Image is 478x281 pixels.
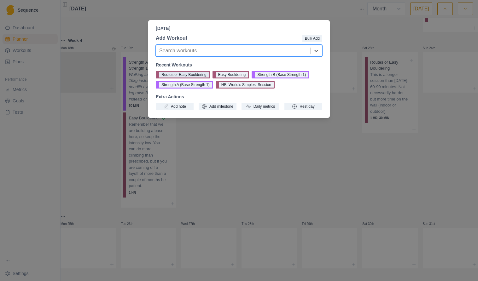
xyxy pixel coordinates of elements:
[156,62,322,68] p: Recent Workouts
[156,34,187,42] p: Add Workout
[156,103,194,110] button: Add note
[252,71,309,78] button: Strength B (Base Strength 1)
[302,35,322,42] button: Bulk Add
[213,71,249,78] button: Easy Bouldering
[156,94,322,100] p: Extra Actions
[156,25,322,32] p: [DATE]
[199,103,236,110] button: Add milestone
[156,81,213,89] button: Strength A (Base Strength 1)
[216,81,275,89] button: HB: World’s Simplest Session
[242,103,279,110] button: Daily metrics
[284,103,322,110] button: Rest day
[156,71,210,78] button: Routes or Easy Bouldering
